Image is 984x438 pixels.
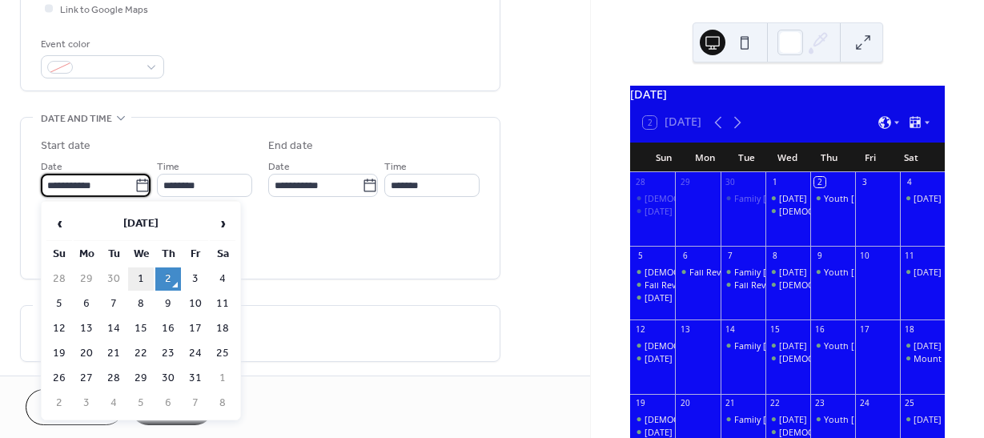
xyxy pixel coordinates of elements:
div: Family [DEMOGRAPHIC_DATA] Study [734,266,885,278]
div: Tue [725,143,767,173]
div: 2 [814,177,825,188]
div: Sunday Worship Service [630,205,675,217]
td: 28 [46,267,72,291]
td: 16 [155,317,181,340]
div: Wednesday Morning Bible Study [765,192,810,204]
div: 18 [904,324,915,336]
div: Thu [808,143,849,173]
div: 6 [680,251,691,262]
td: 30 [155,367,181,390]
td: 4 [210,267,235,291]
td: 29 [74,267,99,291]
th: Su [46,243,72,266]
div: Youth Bible Study [810,340,855,352]
td: 11 [210,292,235,315]
div: Mount Pisgah & Friends In Concert [900,352,945,364]
td: 6 [74,292,99,315]
div: 25 [904,398,915,409]
div: Church School [630,266,675,278]
div: Fall Revival [630,279,675,291]
td: 31 [183,367,208,390]
div: 21 [725,398,736,409]
div: 23 [814,398,825,409]
th: [DATE] [74,207,208,241]
div: [DEMOGRAPHIC_DATA] School [645,192,771,204]
td: 26 [46,367,72,390]
div: 30 [725,177,736,188]
td: 8 [128,292,154,315]
div: [DATE] Morning [DEMOGRAPHIC_DATA] Study [779,340,969,352]
div: Evangelism Class [765,352,810,364]
div: 4 [904,177,915,188]
td: 24 [183,342,208,365]
div: Saturday Morning Bible Study [900,340,945,352]
div: 24 [859,398,870,409]
td: 10 [183,292,208,315]
td: 4 [101,392,127,415]
th: Sa [210,243,235,266]
div: Fall Revival [721,279,765,291]
td: 13 [74,317,99,340]
td: 25 [210,342,235,365]
th: We [128,243,154,266]
div: [DEMOGRAPHIC_DATA] School [645,266,771,278]
div: Family Bible Study [721,266,765,278]
div: 13 [680,324,691,336]
div: [DEMOGRAPHIC_DATA] Class [779,352,898,364]
div: Start date [41,138,90,155]
div: Youth Bible Study [810,266,855,278]
div: [DATE] Worship Service [645,291,740,303]
div: Church School [630,413,675,425]
td: 6 [155,392,181,415]
td: 19 [46,342,72,365]
td: 23 [155,342,181,365]
div: Fall Revival [734,279,779,291]
div: Sunday Worship Service [630,352,675,364]
div: [DATE] Morning [DEMOGRAPHIC_DATA] Study [779,266,969,278]
span: Date [268,159,290,175]
td: 5 [46,292,72,315]
div: 20 [680,398,691,409]
div: Church School [630,192,675,204]
div: 14 [725,324,736,336]
td: 3 [74,392,99,415]
td: 14 [101,317,127,340]
div: 22 [769,398,781,409]
td: 21 [101,342,127,365]
div: [DATE] Worship Service [645,426,740,438]
td: 7 [183,392,208,415]
div: Sun [643,143,685,173]
td: 22 [128,342,154,365]
div: 16 [814,324,825,336]
td: 9 [155,292,181,315]
div: Fall Revival [689,266,734,278]
span: › [211,207,235,239]
td: 12 [46,317,72,340]
td: 28 [101,367,127,390]
div: Wednesday Morning Bible Study [765,413,810,425]
div: 17 [859,324,870,336]
td: 1 [210,367,235,390]
div: Youth [DEMOGRAPHIC_DATA] Study [824,192,973,204]
div: Saturday Morning Bible Study [900,192,945,204]
div: 15 [769,324,781,336]
div: 9 [814,251,825,262]
div: Sunday Worship Service [630,426,675,438]
div: Event color [41,36,161,53]
div: 3 [859,177,870,188]
div: [DATE] Morning [DEMOGRAPHIC_DATA] Study [779,413,969,425]
div: Youth Bible Study [810,192,855,204]
button: Cancel [26,389,124,425]
div: [DEMOGRAPHIC_DATA] Class [779,426,898,438]
div: End date [268,138,313,155]
th: Mo [74,243,99,266]
td: 3 [183,267,208,291]
div: 28 [635,177,646,188]
td: 17 [183,317,208,340]
div: Family [DEMOGRAPHIC_DATA] Study [734,192,885,204]
td: 30 [101,267,127,291]
span: Link to Google Maps [60,2,148,18]
div: Sat [890,143,932,173]
div: Wednesday Morning Bible Study [765,266,810,278]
